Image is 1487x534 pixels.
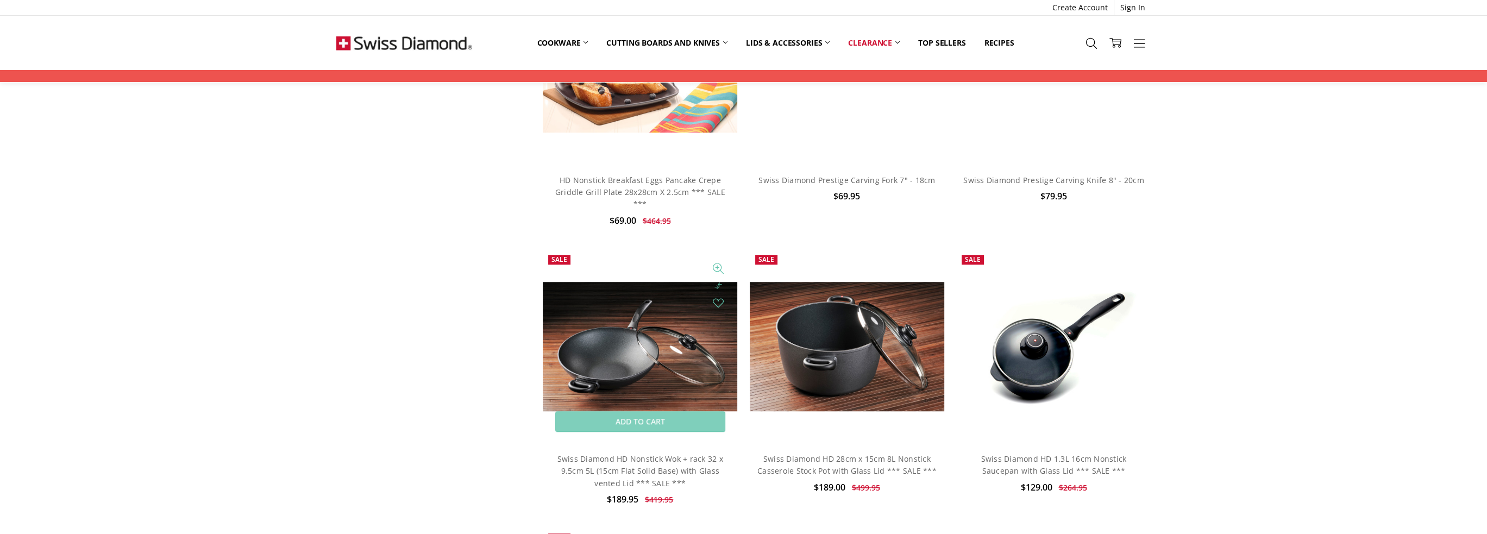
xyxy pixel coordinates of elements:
[336,16,472,70] img: Free Shipping On Every Order
[975,31,1024,55] a: Recipes
[981,454,1127,476] a: Swiss Diamond HD 1.3L 16cm Nonstick Saucepan with Glass Lid *** SALE ***
[956,278,1151,414] img: Swiss Diamond HD 1.3L 16cm Nonstick Saucepan with Glass Lid *** SALE ***
[758,255,774,264] span: Sale
[597,31,737,55] a: Cutting boards and knives
[1020,481,1052,493] span: $129.00
[833,190,860,202] span: $69.95
[852,482,880,493] span: $499.95
[963,175,1144,185] a: Swiss Diamond Prestige Carving Knife 8" - 20cm
[643,216,671,226] span: $464.95
[750,282,944,411] img: Swiss Diamond HD 28cm x 15cm 8L Nonstick Casserole Stock Pot with Glass Lid *** SALE ***
[757,454,937,476] a: Swiss Diamond HD 28cm x 15cm 8L Nonstick Casserole Stock Pot with Glass Lid *** SALE ***
[528,31,598,55] a: Cookware
[610,215,636,227] span: $69.00
[965,255,981,264] span: Sale
[555,411,725,432] a: Add to Cart
[1058,482,1087,493] span: $264.95
[737,31,839,55] a: Lids & Accessories
[551,255,567,264] span: Sale
[557,454,723,488] a: Swiss Diamond HD Nonstick Wok + rack 32 x 9.5cm 5L (15cm Flat Solid Base) with Glass vented Lid *...
[909,31,975,55] a: Top Sellers
[607,493,638,505] span: $189.95
[750,249,944,444] a: Swiss Diamond HD 28cm x 15cm 8L Nonstick Casserole Stock Pot with Glass Lid *** SALE ***
[814,481,845,493] span: $189.00
[956,249,1151,444] a: Swiss Diamond HD 1.3L 16cm Nonstick Saucepan with Glass Lid *** SALE ***
[1040,190,1067,202] span: $79.95
[839,31,909,55] a: Clearance
[645,494,673,505] span: $419.95
[758,175,935,185] a: Swiss Diamond Prestige Carving Fork 7" - 18cm
[555,175,725,210] a: HD Nonstick Breakfast Eggs Pancake Crepe Griddle Grill Plate 28x28cm X 2.5cm *** SALE ***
